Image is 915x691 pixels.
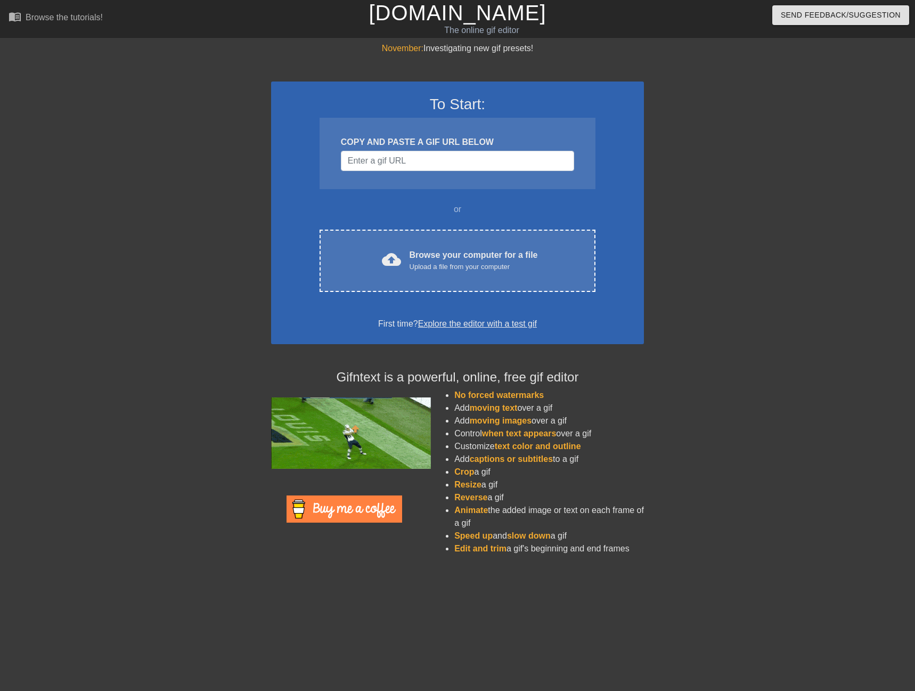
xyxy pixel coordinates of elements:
[410,262,538,272] div: Upload a file from your computer
[271,397,431,469] img: football_small.gif
[271,370,644,385] h4: Gifntext is a powerful, online, free gif editor
[285,318,630,330] div: First time?
[454,391,544,400] span: No forced watermarks
[369,1,546,25] a: [DOMAIN_NAME]
[418,319,537,328] a: Explore the editor with a test gif
[772,5,909,25] button: Send Feedback/Suggestion
[9,10,103,27] a: Browse the tutorials!
[454,542,644,555] li: a gif's beginning and end frames
[454,467,474,476] span: Crop
[454,530,644,542] li: and a gif
[454,491,644,504] li: a gif
[470,403,518,412] span: moving text
[285,95,630,113] h3: To Start:
[454,480,481,489] span: Resize
[454,402,644,414] li: Add over a gif
[271,42,644,55] div: Investigating new gif presets!
[454,504,644,530] li: the added image or text on each frame of a gif
[470,454,553,464] span: captions or subtitles
[482,429,557,438] span: when text appears
[299,203,616,216] div: or
[470,416,532,425] span: moving images
[341,151,574,171] input: Username
[341,136,574,149] div: COPY AND PASTE A GIF URL BELOW
[311,24,653,37] div: The online gif editor
[287,495,402,523] img: Buy Me A Coffee
[454,414,644,427] li: Add over a gif
[507,531,551,540] span: slow down
[9,10,21,23] span: menu_book
[454,466,644,478] li: a gif
[454,427,644,440] li: Control over a gif
[26,13,103,22] div: Browse the tutorials!
[454,478,644,491] li: a gif
[382,250,401,269] span: cloud_upload
[454,531,493,540] span: Speed up
[495,442,581,451] span: text color and outline
[382,44,423,53] span: November:
[454,506,488,515] span: Animate
[781,9,901,22] span: Send Feedback/Suggestion
[454,493,487,502] span: Reverse
[454,544,506,553] span: Edit and trim
[454,453,644,466] li: Add to a gif
[410,249,538,272] div: Browse your computer for a file
[454,440,644,453] li: Customize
